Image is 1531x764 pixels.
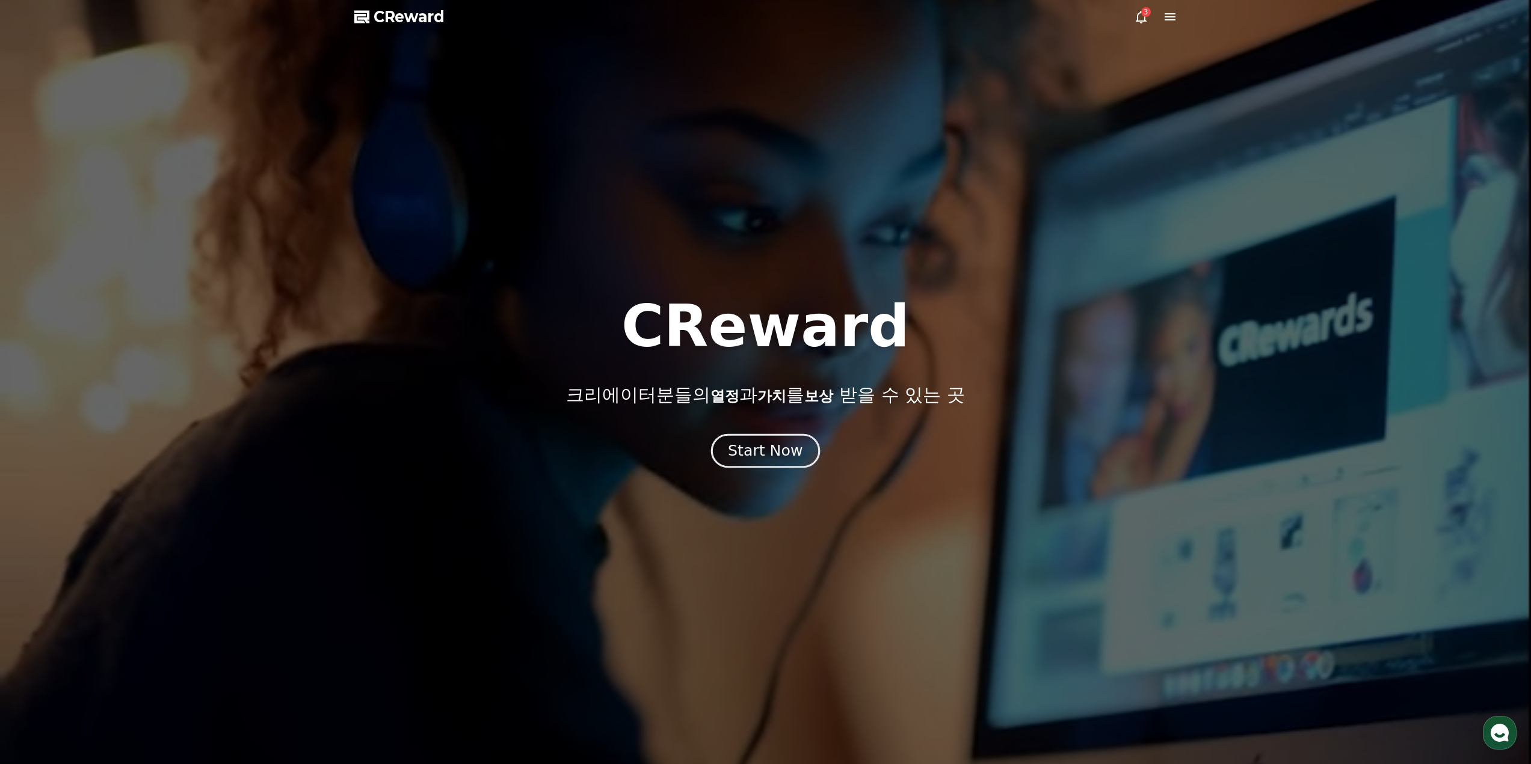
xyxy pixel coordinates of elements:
span: 보상 [804,388,833,405]
div: 3 [1141,7,1151,17]
span: 설정 [186,399,200,409]
a: 대화 [79,381,155,411]
p: 크리에이터분들의 과 를 받을 수 있는 곳 [566,384,964,406]
a: 설정 [155,381,231,411]
a: 홈 [4,381,79,411]
span: 대화 [110,400,125,409]
span: 열정 [710,388,739,405]
span: CReward [374,7,445,26]
a: 3 [1134,10,1148,24]
button: Start Now [711,433,820,468]
div: Start Now [728,441,802,461]
span: 가치 [757,388,786,405]
a: Start Now [713,447,818,458]
span: 홈 [38,399,45,409]
h1: CReward [621,298,910,355]
a: CReward [354,7,445,26]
